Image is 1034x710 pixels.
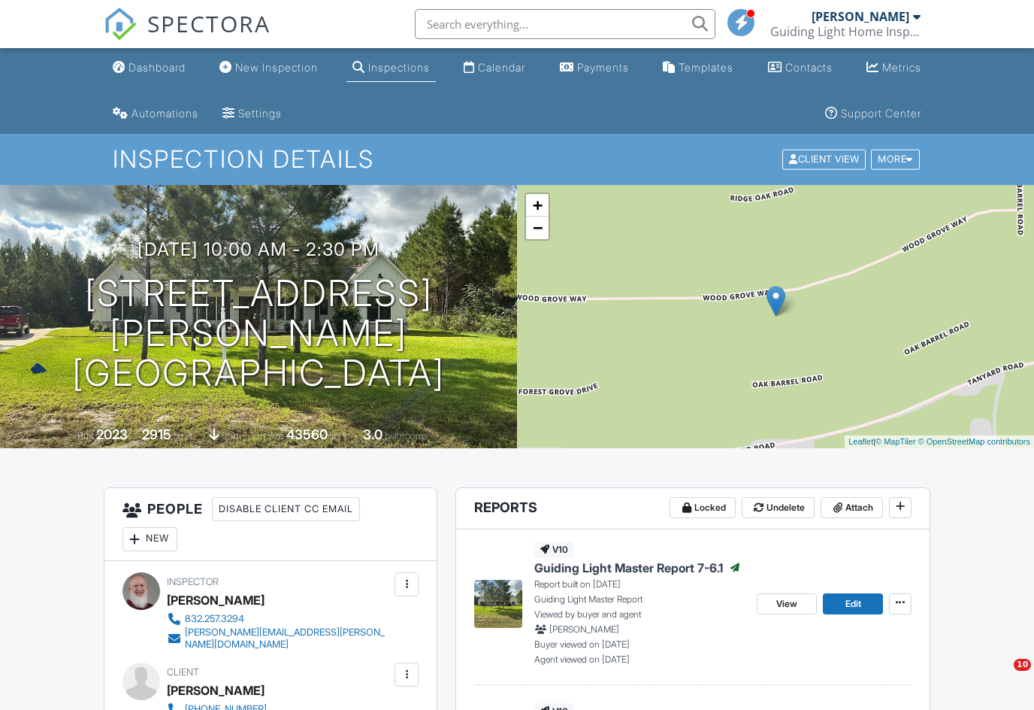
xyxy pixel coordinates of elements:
[167,666,199,678] span: Client
[860,54,927,82] a: Metrics
[346,54,436,82] a: Inspections
[875,437,916,446] a: © MapTiler
[128,61,186,74] div: Dashboard
[781,153,869,164] a: Client View
[819,100,927,128] a: Support Center
[1014,659,1031,671] span: 10
[107,100,204,128] a: Automations (Basic)
[142,426,171,442] div: 2915
[368,61,430,74] div: Inspections
[113,146,921,172] h1: Inspection Details
[235,61,318,74] div: New Inspection
[216,100,288,128] a: Settings
[770,24,921,39] div: Guiding Light Home Inspection Services
[24,274,493,393] h1: [STREET_ADDRESS] [PERSON_NAME][GEOGRAPHIC_DATA]
[286,426,328,442] div: 43560
[222,430,238,441] span: slab
[657,54,739,82] a: Templates
[147,8,271,39] span: SPECTORA
[167,679,265,702] div: [PERSON_NAME]
[252,430,284,441] span: Lot Size
[554,54,635,82] a: Payments
[812,9,909,24] div: [PERSON_NAME]
[848,437,873,446] a: Leaflet
[104,20,271,52] a: SPECTORA
[185,613,244,625] div: 832.257.3294
[77,430,94,441] span: Built
[104,8,137,41] img: The Best Home Inspection Software - Spectora
[132,107,198,120] div: Automations
[138,239,379,259] h3: [DATE] 10:00 am - 2:30 pm
[238,107,282,120] div: Settings
[96,426,128,442] div: 2023
[213,54,324,82] a: New Inspection
[782,150,866,170] div: Client View
[577,61,629,74] div: Payments
[104,488,437,561] h3: People
[679,61,733,74] div: Templates
[212,497,360,521] div: Disable Client CC Email
[107,54,192,82] a: Dashboard
[918,437,1030,446] a: © OpenStreetMap contributors
[526,194,549,217] a: Zoom in
[478,61,525,74] div: Calendar
[871,150,920,170] div: More
[841,107,921,120] div: Support Center
[983,659,1019,695] iframe: Intercom live chat
[845,435,1034,448] div: |
[385,430,428,441] span: bathrooms
[526,217,549,239] a: Zoom out
[174,430,195,441] span: sq. ft.
[167,589,265,611] div: [PERSON_NAME]
[185,627,392,651] div: [PERSON_NAME][EMAIL_ADDRESS][PERSON_NAME][DOMAIN_NAME]
[167,576,219,587] span: Inspector
[122,527,177,551] div: New
[785,61,833,74] div: Contacts
[762,54,839,82] a: Contacts
[363,426,382,442] div: 3.0
[167,627,392,651] a: [PERSON_NAME][EMAIL_ADDRESS][PERSON_NAME][DOMAIN_NAME]
[415,9,715,39] input: Search everything...
[330,430,349,441] span: sq.ft.
[458,54,531,82] a: Calendar
[167,611,392,627] a: 832.257.3294
[882,61,921,74] div: Metrics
